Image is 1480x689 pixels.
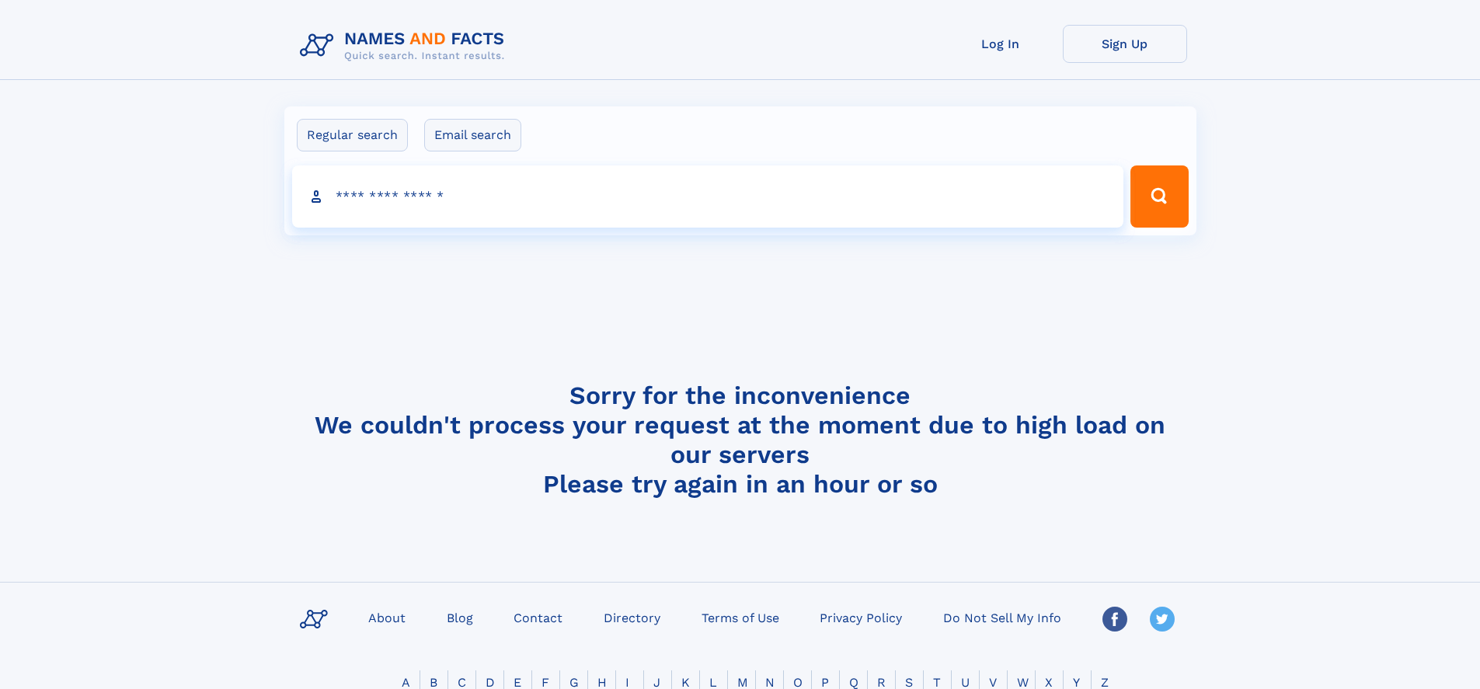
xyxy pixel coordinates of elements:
a: Log In [938,25,1063,63]
img: Logo Names and Facts [294,25,517,67]
a: About [362,606,412,628]
a: Privacy Policy [813,606,908,628]
a: Contact [507,606,569,628]
a: Do Not Sell My Info [937,606,1067,628]
h4: Sorry for the inconvenience We couldn't process your request at the moment due to high load on ou... [294,381,1187,499]
a: Sign Up [1063,25,1187,63]
img: Facebook [1102,607,1127,632]
a: Directory [597,606,667,628]
label: Regular search [297,119,408,151]
img: Twitter [1150,607,1175,632]
input: search input [292,165,1124,228]
a: Terms of Use [695,606,785,628]
a: Blog [441,606,479,628]
label: Email search [424,119,521,151]
button: Search Button [1130,165,1188,228]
